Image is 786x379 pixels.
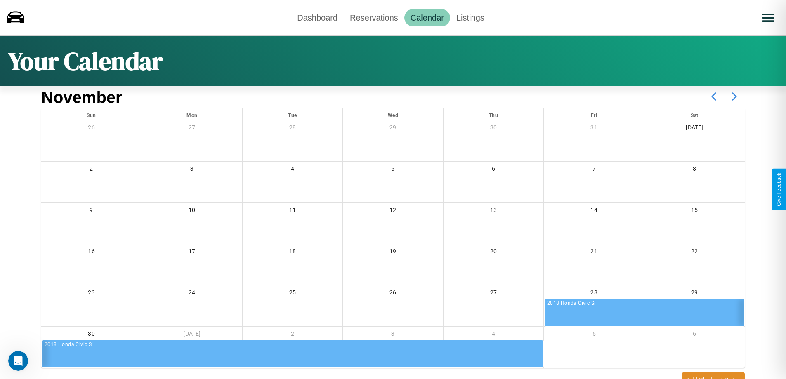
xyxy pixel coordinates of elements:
div: 15 [644,203,745,220]
div: 13 [444,203,544,220]
div: 28 [544,285,644,302]
h2: November [41,88,122,107]
button: Open menu [757,6,780,29]
div: 10 [142,203,242,220]
div: Thu [444,108,544,120]
div: Fri [544,108,644,120]
div: 2018 Honda Civic Si [547,299,743,308]
div: 30 [41,327,142,344]
div: 7 [544,162,644,179]
div: 3 [343,327,443,344]
div: 8 [644,162,745,179]
div: 9 [41,203,142,220]
div: 14 [544,203,644,220]
div: 11 [243,203,343,220]
div: 19 [343,244,443,261]
div: 2018 Honda Civic Si [45,341,542,349]
div: Tue [243,108,343,120]
div: 27 [444,285,544,302]
div: Give Feedback [776,173,782,206]
iframe: Intercom live chat [8,351,28,371]
div: 31 [544,120,644,137]
div: Sun [41,108,142,120]
div: 21 [544,244,644,261]
div: 24 [142,285,242,302]
div: 26 [343,285,443,302]
div: 23 [41,285,142,302]
div: 20 [444,244,544,261]
div: 22 [644,244,745,261]
div: 27 [142,120,242,137]
a: Listings [450,9,491,26]
a: Calendar [404,9,450,26]
div: 6 [644,327,745,344]
div: 3 [142,162,242,179]
div: 26 [41,120,142,137]
div: [DATE] [644,120,745,137]
div: 6 [444,162,544,179]
div: 29 [644,285,745,302]
div: Wed [343,108,443,120]
div: 4 [444,327,544,344]
div: 12 [343,203,443,220]
div: Sat [644,108,745,120]
a: Dashboard [291,9,344,26]
div: 28 [243,120,343,137]
div: 2 [243,327,343,344]
div: 29 [343,120,443,137]
div: 2 [41,162,142,179]
h1: Your Calendar [8,44,163,78]
div: [DATE] [142,327,242,344]
div: 16 [41,244,142,261]
div: 5 [544,327,644,344]
div: Mon [142,108,242,120]
a: Reservations [344,9,404,26]
div: 4 [243,162,343,179]
div: 5 [343,162,443,179]
div: 18 [243,244,343,261]
div: 30 [444,120,544,137]
div: 25 [243,285,343,302]
div: 17 [142,244,242,261]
